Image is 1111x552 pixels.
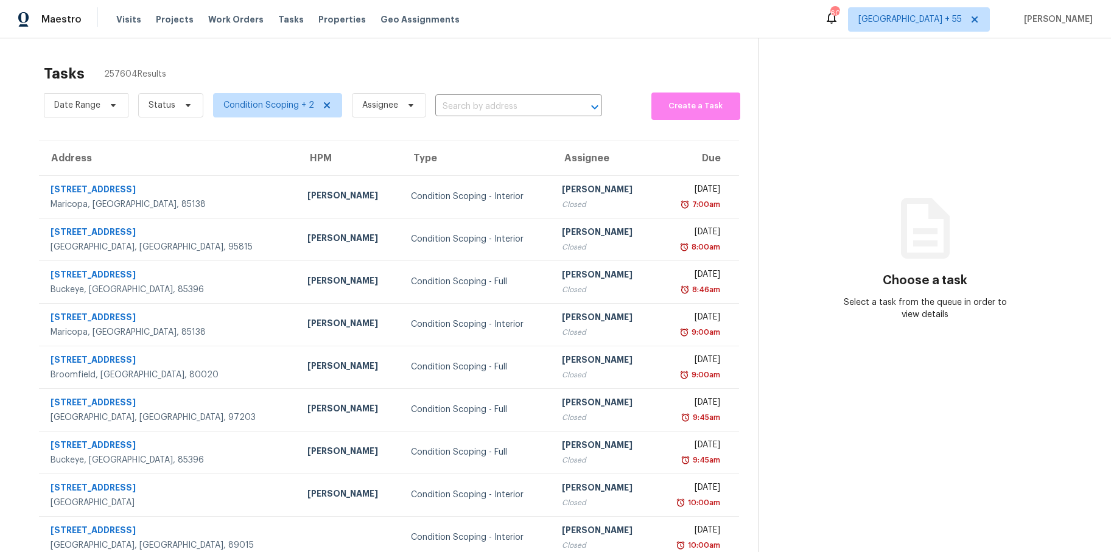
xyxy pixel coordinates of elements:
[411,318,542,330] div: Condition Scoping - Interior
[562,497,645,509] div: Closed
[51,311,288,326] div: [STREET_ADDRESS]
[690,284,720,296] div: 8:46am
[562,454,645,466] div: Closed
[685,539,720,551] div: 10:00am
[562,369,645,381] div: Closed
[562,539,645,551] div: Closed
[665,481,720,497] div: [DATE]
[562,198,645,211] div: Closed
[690,454,720,466] div: 9:45am
[411,361,542,373] div: Condition Scoping - Full
[562,396,645,411] div: [PERSON_NAME]
[681,411,690,424] img: Overdue Alarm Icon
[411,276,542,288] div: Condition Scoping - Full
[689,326,720,338] div: 9:00am
[665,268,720,284] div: [DATE]
[665,524,720,539] div: [DATE]
[679,241,689,253] img: Overdue Alarm Icon
[307,360,391,375] div: [PERSON_NAME]
[665,183,720,198] div: [DATE]
[401,141,552,175] th: Type
[657,99,734,113] span: Create a Task
[681,454,690,466] img: Overdue Alarm Icon
[562,311,645,326] div: [PERSON_NAME]
[51,396,288,411] div: [STREET_ADDRESS]
[883,274,967,287] h3: Choose a task
[411,489,542,501] div: Condition Scoping - Interior
[435,97,568,116] input: Search by address
[680,284,690,296] img: Overdue Alarm Icon
[51,454,288,466] div: Buckeye, [GEOGRAPHIC_DATA], 85396
[307,317,391,332] div: [PERSON_NAME]
[51,183,288,198] div: [STREET_ADDRESS]
[689,241,720,253] div: 8:00am
[562,284,645,296] div: Closed
[51,284,288,296] div: Buckeye, [GEOGRAPHIC_DATA], 85396
[842,296,1008,321] div: Select a task from the queue in order to view details
[104,68,166,80] span: 257604 Results
[51,369,288,381] div: Broomfield, [GEOGRAPHIC_DATA], 80020
[562,183,645,198] div: [PERSON_NAME]
[830,7,839,19] div: 608
[116,13,141,26] span: Visits
[156,13,194,26] span: Projects
[307,487,391,503] div: [PERSON_NAME]
[858,13,962,26] span: [GEOGRAPHIC_DATA] + 55
[41,13,82,26] span: Maestro
[665,354,720,369] div: [DATE]
[665,226,720,241] div: [DATE]
[665,439,720,454] div: [DATE]
[562,354,645,369] div: [PERSON_NAME]
[562,226,645,241] div: [PERSON_NAME]
[562,439,645,454] div: [PERSON_NAME]
[362,99,398,111] span: Assignee
[1019,13,1093,26] span: [PERSON_NAME]
[223,99,314,111] span: Condition Scoping + 2
[307,189,391,204] div: [PERSON_NAME]
[44,68,85,80] h2: Tasks
[51,524,288,539] div: [STREET_ADDRESS]
[307,402,391,417] div: [PERSON_NAME]
[562,411,645,424] div: Closed
[51,268,288,284] div: [STREET_ADDRESS]
[380,13,460,26] span: Geo Assignments
[51,497,288,509] div: [GEOGRAPHIC_DATA]
[51,539,288,551] div: [GEOGRAPHIC_DATA], [GEOGRAPHIC_DATA], 89015
[651,93,740,120] button: Create a Task
[54,99,100,111] span: Date Range
[676,539,685,551] img: Overdue Alarm Icon
[411,404,542,416] div: Condition Scoping - Full
[411,446,542,458] div: Condition Scoping - Full
[586,99,603,116] button: Open
[552,141,655,175] th: Assignee
[679,326,689,338] img: Overdue Alarm Icon
[307,445,391,460] div: [PERSON_NAME]
[665,311,720,326] div: [DATE]
[680,198,690,211] img: Overdue Alarm Icon
[307,274,391,290] div: [PERSON_NAME]
[51,411,288,424] div: [GEOGRAPHIC_DATA], [GEOGRAPHIC_DATA], 97203
[318,13,366,26] span: Properties
[51,198,288,211] div: Maricopa, [GEOGRAPHIC_DATA], 85138
[562,241,645,253] div: Closed
[411,531,542,543] div: Condition Scoping - Interior
[562,481,645,497] div: [PERSON_NAME]
[51,439,288,454] div: [STREET_ADDRESS]
[307,232,391,247] div: [PERSON_NAME]
[689,369,720,381] div: 9:00am
[51,354,288,369] div: [STREET_ADDRESS]
[690,198,720,211] div: 7:00am
[411,190,542,203] div: Condition Scoping - Interior
[690,411,720,424] div: 9:45am
[411,233,542,245] div: Condition Scoping - Interior
[278,15,304,24] span: Tasks
[562,326,645,338] div: Closed
[208,13,264,26] span: Work Orders
[298,141,401,175] th: HPM
[676,497,685,509] img: Overdue Alarm Icon
[562,268,645,284] div: [PERSON_NAME]
[149,99,175,111] span: Status
[51,326,288,338] div: Maricopa, [GEOGRAPHIC_DATA], 85138
[562,524,645,539] div: [PERSON_NAME]
[685,497,720,509] div: 10:00am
